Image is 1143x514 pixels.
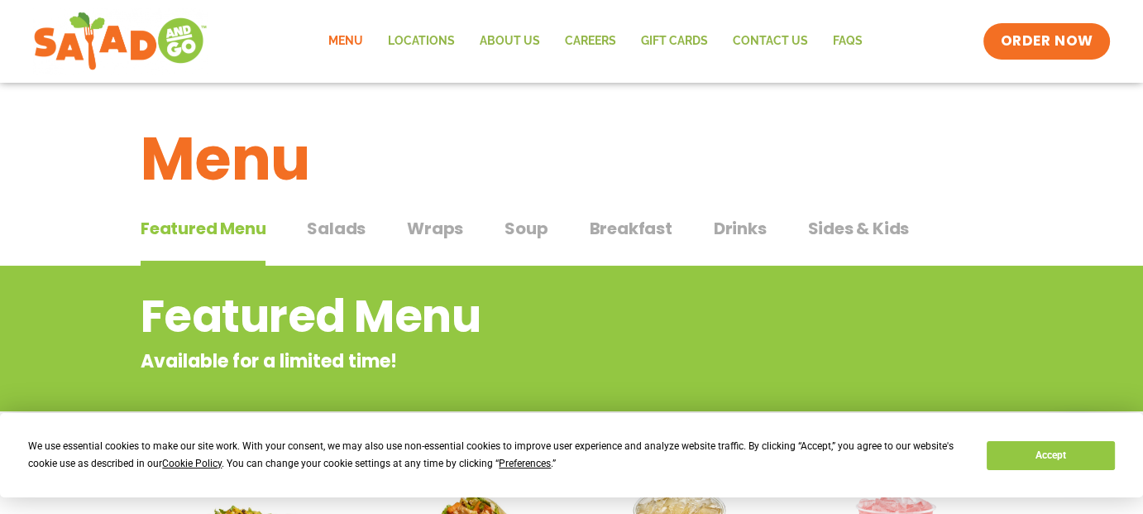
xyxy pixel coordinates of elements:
span: Breakfast [589,216,672,241]
div: We use essential cookies to make our site work. With your consent, we may also use non-essential ... [28,438,967,473]
p: Available for a limited time! [141,348,869,375]
span: Sides & Kids [807,216,909,241]
img: new-SAG-logo-768×292 [33,8,208,74]
a: Menu [316,22,375,60]
a: Locations [375,22,467,60]
span: Salads [307,216,366,241]
h1: Menu [141,114,1002,204]
span: ORDER NOW [1000,31,1093,51]
span: Drinks [714,216,767,241]
a: Careers [552,22,629,60]
a: Contact Us [720,22,820,60]
span: Cookie Policy [162,458,222,469]
a: ORDER NOW [983,23,1109,60]
span: Wraps [407,216,463,241]
span: Featured Menu [141,216,265,241]
a: About Us [467,22,552,60]
span: Preferences [499,458,551,469]
h2: Featured Menu [141,283,869,350]
span: Soup [505,216,548,241]
button: Accept [987,441,1114,470]
a: GIFT CARDS [629,22,720,60]
div: Tabbed content [141,210,1002,267]
nav: Menu [316,22,875,60]
a: FAQs [820,22,875,60]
